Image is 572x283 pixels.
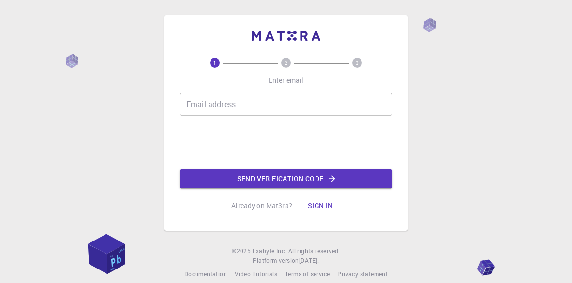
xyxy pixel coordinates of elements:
[253,247,286,255] span: Exabyte Inc.
[300,196,341,215] button: Sign in
[288,246,340,256] span: All rights reserved.
[337,270,388,278] span: Privacy statement
[253,246,286,256] a: Exabyte Inc.
[180,169,392,188] button: Send verification code
[212,124,360,161] iframe: reCAPTCHA
[285,269,330,279] a: Terms of service
[285,59,287,66] text: 2
[184,270,227,278] span: Documentation
[232,246,252,256] span: © 2025
[356,59,359,66] text: 3
[299,256,319,266] a: [DATE].
[299,256,319,264] span: [DATE] .
[269,75,304,85] p: Enter email
[285,270,330,278] span: Terms of service
[235,269,277,279] a: Video Tutorials
[231,201,292,211] p: Already on Mat3ra?
[213,59,216,66] text: 1
[184,269,227,279] a: Documentation
[235,270,277,278] span: Video Tutorials
[253,256,299,266] span: Platform version
[337,269,388,279] a: Privacy statement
